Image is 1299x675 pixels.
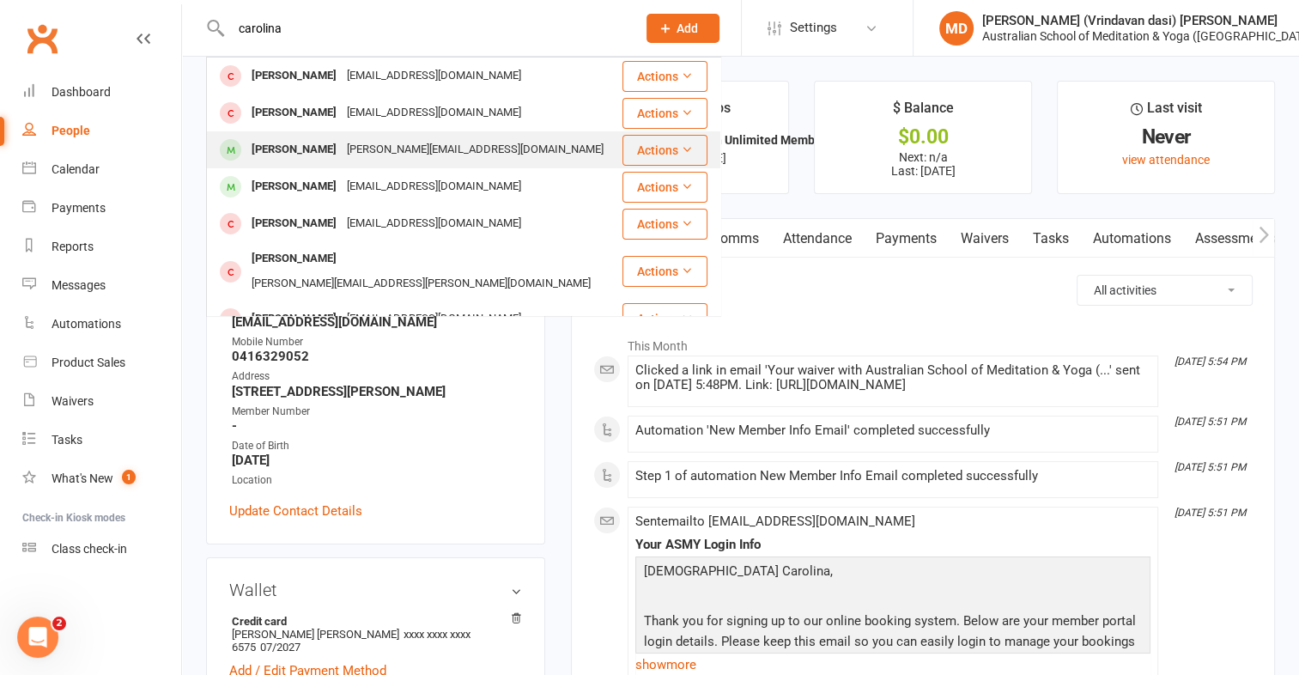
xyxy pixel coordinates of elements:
[229,581,522,599] h3: Wallet
[635,423,1150,438] div: Automation 'New Member Info Email' completed successfully
[790,9,837,47] span: Settings
[342,211,526,236] div: [EMAIL_ADDRESS][DOMAIN_NAME]
[229,501,362,521] a: Update Contact Details
[52,317,121,331] div: Automations
[232,334,522,350] div: Mobile Number
[1130,97,1201,128] div: Last visit
[52,542,127,556] div: Class check-in
[635,469,1150,483] div: Step 1 of automation New Member Info Email completed successfully
[1175,416,1246,428] i: [DATE] 5:51 PM
[232,368,522,385] div: Address
[52,394,94,408] div: Waivers
[22,228,181,266] a: Reports
[52,278,106,292] div: Messages
[342,137,609,162] div: [PERSON_NAME][EMAIL_ADDRESS][DOMAIN_NAME]
[830,150,1016,178] p: Next: n/a Last: [DATE]
[22,382,181,421] a: Waivers
[1175,461,1246,473] i: [DATE] 5:51 PM
[622,172,707,203] button: Actions
[246,271,596,296] div: [PERSON_NAME][EMAIL_ADDRESS][PERSON_NAME][DOMAIN_NAME]
[232,438,522,454] div: Date of Birth
[677,21,698,35] span: Add
[949,219,1021,258] a: Waivers
[593,275,1253,301] h3: Activity
[622,135,707,166] button: Actions
[622,209,707,240] button: Actions
[246,64,342,88] div: [PERSON_NAME]
[864,219,949,258] a: Payments
[52,124,90,137] div: People
[22,266,181,305] a: Messages
[342,307,526,331] div: [EMAIL_ADDRESS][DOMAIN_NAME]
[830,128,1016,146] div: $0.00
[232,615,513,628] strong: Credit card
[1183,219,1288,258] a: Assessments
[22,150,181,189] a: Calendar
[122,470,136,484] span: 1
[226,16,624,40] input: Search...
[1122,153,1210,167] a: view attendance
[21,17,64,60] a: Clubworx
[232,472,522,489] div: Location
[635,363,1150,392] div: Clicked a link in email 'Your waiver with Australian School of Meditation & Yoga (...' sent on [D...
[52,433,82,447] div: Tasks
[246,307,342,331] div: [PERSON_NAME]
[635,538,1150,552] div: Your ASMY Login Info
[22,112,181,150] a: People
[1175,356,1246,368] i: [DATE] 5:54 PM
[22,344,181,382] a: Product Sales
[246,100,342,125] div: [PERSON_NAME]
[622,256,707,287] button: Actions
[22,189,181,228] a: Payments
[52,471,113,485] div: What's New
[342,100,526,125] div: [EMAIL_ADDRESS][DOMAIN_NAME]
[52,162,100,176] div: Calendar
[342,64,526,88] div: [EMAIL_ADDRESS][DOMAIN_NAME]
[52,617,66,630] span: 2
[260,641,300,654] span: 07/2027
[17,617,58,658] iframe: Intercom live chat
[622,303,707,334] button: Actions
[232,349,522,364] strong: 0416329052
[232,418,522,434] strong: -
[232,628,470,654] span: xxxx xxxx xxxx 6575
[52,201,106,215] div: Payments
[1021,219,1081,258] a: Tasks
[246,137,342,162] div: [PERSON_NAME]
[52,240,94,253] div: Reports
[22,305,181,344] a: Automations
[646,14,719,43] button: Add
[246,174,342,199] div: [PERSON_NAME]
[593,328,1253,356] li: This Month
[939,11,974,46] div: MD
[52,85,111,99] div: Dashboard
[893,97,954,128] div: $ Balance
[342,174,526,199] div: [EMAIL_ADDRESS][DOMAIN_NAME]
[232,453,522,468] strong: [DATE]
[771,219,864,258] a: Attendance
[22,530,181,569] a: Class kiosk mode
[1175,507,1246,519] i: [DATE] 5:51 PM
[232,314,522,330] strong: [EMAIL_ADDRESS][DOMAIN_NAME]
[246,246,342,271] div: [PERSON_NAME]
[232,384,522,399] strong: [STREET_ADDRESS][PERSON_NAME]
[635,514,915,529] span: Sent email to [EMAIL_ADDRESS][DOMAIN_NAME]
[1073,128,1259,146] div: Never
[229,612,522,656] li: [PERSON_NAME] [PERSON_NAME]
[52,356,125,369] div: Product Sales
[22,459,181,498] a: What's New1
[622,61,707,92] button: Actions
[232,404,522,420] div: Member Number
[640,561,1146,586] p: [DEMOGRAPHIC_DATA] Carolina,
[22,73,181,112] a: Dashboard
[246,211,342,236] div: [PERSON_NAME]
[700,219,771,258] a: Comms
[622,98,707,129] button: Actions
[1081,219,1183,258] a: Automations
[22,421,181,459] a: Tasks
